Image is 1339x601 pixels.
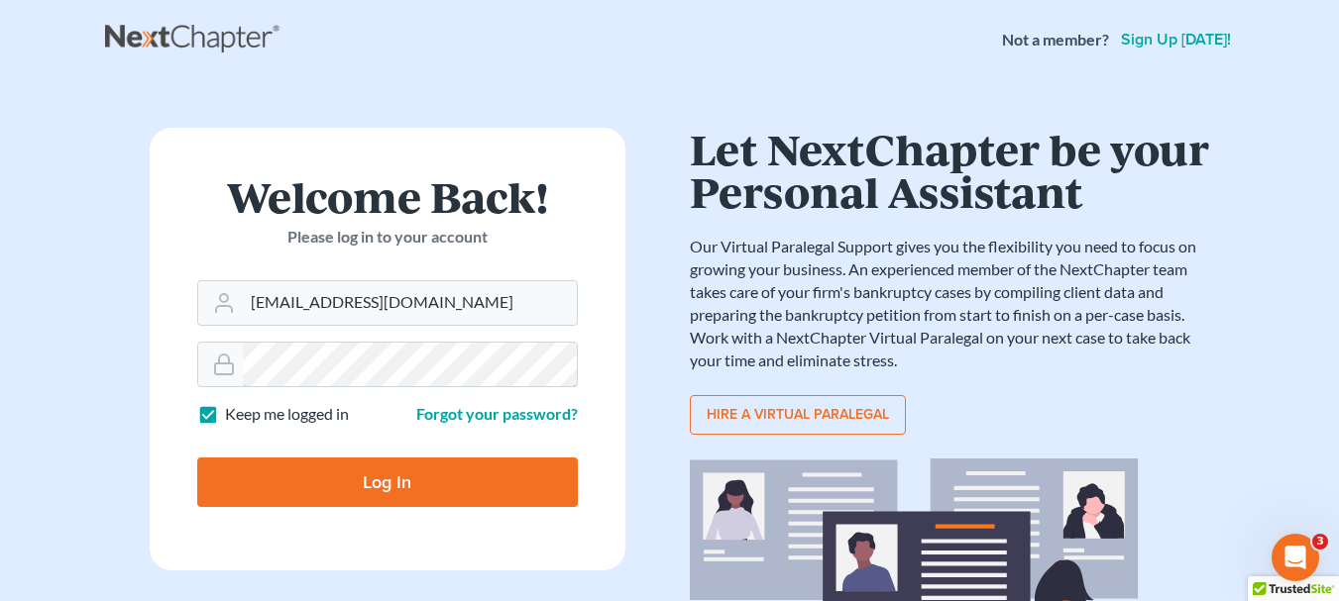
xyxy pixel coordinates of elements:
[197,175,578,218] h1: Welcome Back!
[225,403,349,426] label: Keep me logged in
[416,404,578,423] a: Forgot your password?
[243,281,577,325] input: Email Address
[1002,29,1109,51] strong: Not a member?
[690,236,1215,371] p: Our Virtual Paralegal Support gives you the flexibility you need to focus on growing your busines...
[1312,534,1328,550] span: 3
[1272,534,1319,581] iframe: Intercom live chat
[690,128,1215,212] h1: Let NextChapter be your Personal Assistant
[197,457,578,507] input: Log In
[690,395,906,435] a: Hire a virtual paralegal
[1117,32,1235,48] a: Sign up [DATE]!
[197,226,578,249] p: Please log in to your account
